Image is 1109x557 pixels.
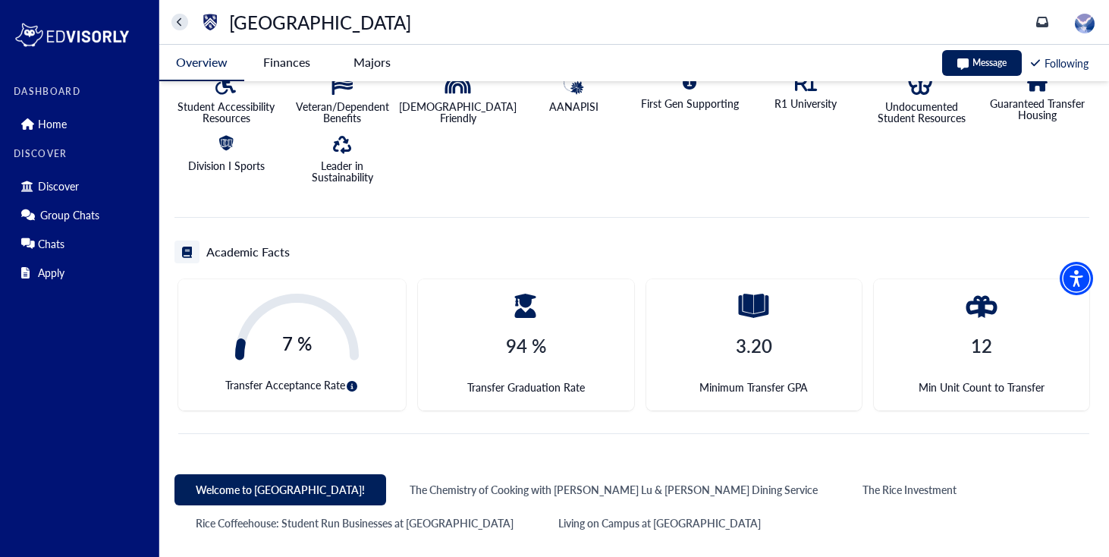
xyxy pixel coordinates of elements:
[229,14,411,30] p: [GEOGRAPHIC_DATA]
[174,474,386,505] button: Welcome to [GEOGRAPHIC_DATA]!
[171,14,188,30] button: home
[467,379,585,395] span: Transfer Graduation Rate
[40,209,99,222] p: Group Chats
[329,45,414,80] button: Majors
[174,101,278,124] p: Student Accessibility Resources
[841,474,978,505] button: The Rice Investment
[537,508,782,539] button: Living on Campus at [GEOGRAPHIC_DATA]
[774,98,837,109] p: R1 University
[14,87,149,97] label: DASHBOARD
[641,98,739,109] p: First Gen Supporting
[14,174,149,198] div: Discover
[38,238,64,250] p: Chats
[399,101,517,124] p: [DEMOGRAPHIC_DATA] Friendly
[1060,262,1093,295] div: Accessibility Menu
[159,45,244,81] button: Overview
[1036,16,1048,28] a: inbox
[225,377,345,392] span: Transfer Acceptance Rate
[206,244,290,260] h5: Academic Facts
[14,203,149,227] div: Group Chats
[14,149,149,159] label: DISCOVER
[38,118,67,131] p: Home
[198,10,222,34] img: universityName
[549,101,598,112] p: AANAPISI
[14,112,149,136] div: Home
[1031,55,1089,71] div: Following
[14,231,149,256] div: Chats
[188,160,265,172] p: Division I Sports
[388,474,839,505] button: The Chemistry of Cooking with [PERSON_NAME] Lu & [PERSON_NAME] Dining Service
[244,45,329,80] button: Finances
[1075,14,1095,33] img: image
[38,266,64,279] p: Apply
[971,335,992,357] h4: 12
[14,20,130,50] img: logo
[699,379,808,395] span: Minimum Transfer GPA
[345,377,359,396] button: circle-info
[291,101,394,124] p: Veteran/Dependent Benefits
[235,331,359,357] span: 7 %
[291,160,394,183] p: Leader in Sustainability
[942,50,1022,76] button: Message
[38,180,79,193] p: Discover
[870,101,974,124] p: Undocumented Student Resources
[174,508,535,539] button: Rice Coffeehouse: Student Run Businesses at [GEOGRAPHIC_DATA]
[506,335,546,357] h4: 94 %
[736,335,772,357] h4: 3.20
[919,379,1045,395] span: Min Unit Count to Transfer
[985,98,1089,121] p: Guaranteed Transfer Housing
[1029,54,1090,73] button: Following
[14,260,149,285] div: Apply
